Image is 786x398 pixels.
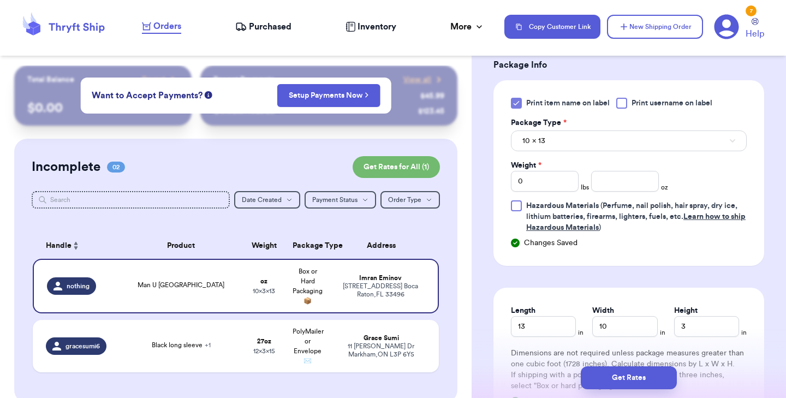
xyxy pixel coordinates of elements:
[746,27,764,40] span: Help
[336,274,425,282] div: Imran Eminov
[522,135,545,146] span: 10 x 13
[142,20,181,34] a: Orders
[289,90,369,101] a: Setup Payments Now
[388,197,421,203] span: Order Type
[714,14,739,39] a: 7
[632,98,712,109] span: Print username on label
[65,342,100,351] span: gracesumi6
[493,58,764,72] h3: Package Info
[511,117,567,128] label: Package Type
[107,162,125,173] span: 02
[234,191,300,209] button: Date Created
[260,278,267,284] strong: oz
[142,74,165,85] span: Payout
[205,342,211,348] span: + 1
[660,328,665,337] span: in
[403,74,431,85] span: View all
[336,334,426,342] div: Grace Sumi
[32,191,230,209] input: Search
[138,282,224,288] span: Man U [GEOGRAPHIC_DATA]
[741,328,747,337] span: in
[511,130,747,151] button: 10 x 13
[358,20,396,33] span: Inventory
[336,342,426,359] div: 11 [PERSON_NAME] Dr Markham , ON L3P 6Y5
[403,74,444,85] a: View all
[152,342,211,348] span: Black long sleeve
[581,183,589,192] span: lbs
[249,20,291,33] span: Purchased
[72,239,80,252] button: Sort ascending
[235,20,291,33] a: Purchased
[277,84,380,107] button: Setup Payments Now
[450,20,485,33] div: More
[418,106,444,117] div: $ 123.45
[674,305,698,316] label: Height
[67,282,90,290] span: nothing
[153,20,181,33] span: Orders
[293,328,324,364] span: PolyMailer or Envelope ✉️
[253,288,275,294] span: 10 x 3 x 13
[420,91,444,102] div: $ 45.99
[353,156,440,178] button: Get Rates for All (1)
[346,20,396,33] a: Inventory
[504,15,600,39] button: Copy Customer Link
[293,268,323,304] span: Box or Hard Packaging 📦
[312,197,358,203] span: Payment Status
[253,348,275,354] span: 12 x 3 x 15
[27,74,74,85] p: Total Balance
[578,328,583,337] span: in
[242,233,286,259] th: Weight
[380,191,440,209] button: Order Type
[511,305,535,316] label: Length
[524,237,577,248] span: Changes Saved
[526,202,599,210] span: Hazardous Materials
[746,18,764,40] a: Help
[661,183,668,192] span: oz
[581,366,677,389] button: Get Rates
[305,191,376,209] button: Payment Status
[607,15,703,39] button: New Shipping Order
[242,197,282,203] span: Date Created
[142,74,178,85] a: Payout
[511,348,747,391] div: Dimensions are not required unless package measures greater than one cubic foot (1728 inches). Ca...
[286,233,330,259] th: Package Type
[511,160,541,171] label: Weight
[257,338,271,344] strong: 27 oz
[46,240,72,252] span: Handle
[92,89,203,102] span: Want to Accept Payments?
[336,282,425,299] div: [STREET_ADDRESS] Boca Raton , FL 33496
[592,305,614,316] label: Width
[746,5,757,16] div: 7
[330,233,439,259] th: Address
[120,233,242,259] th: Product
[213,74,274,85] p: Recent Payments
[526,202,746,231] span: (Perfume, nail polish, hair spray, dry ice, lithium batteries, firearms, lighters, fuels, etc. )
[27,99,178,117] p: $ 0.00
[32,158,100,176] h2: Incomplete
[526,98,610,109] span: Print item name on label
